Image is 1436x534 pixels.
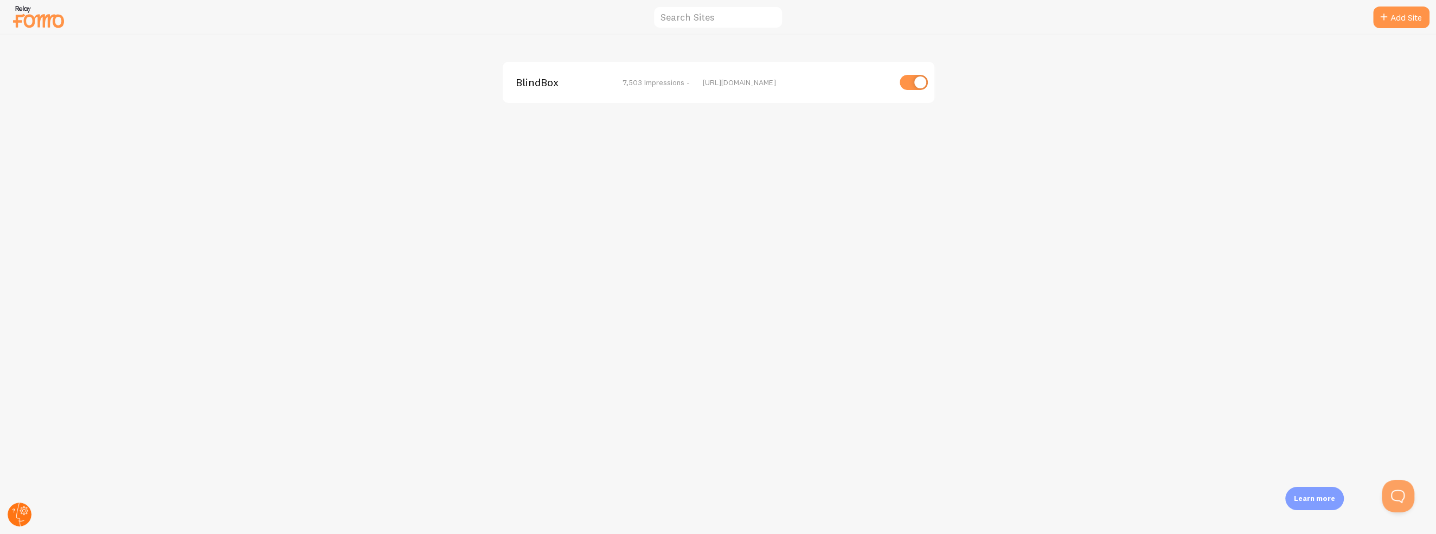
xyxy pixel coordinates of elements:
img: fomo-relay-logo-orange.svg [11,3,66,30]
iframe: Help Scout Beacon - Open [1382,480,1414,512]
p: Learn more [1294,493,1335,504]
span: BlindBox [516,78,603,87]
div: [URL][DOMAIN_NAME] [703,78,890,87]
span: 7,503 Impressions - [623,78,690,87]
div: Learn more [1285,487,1344,510]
